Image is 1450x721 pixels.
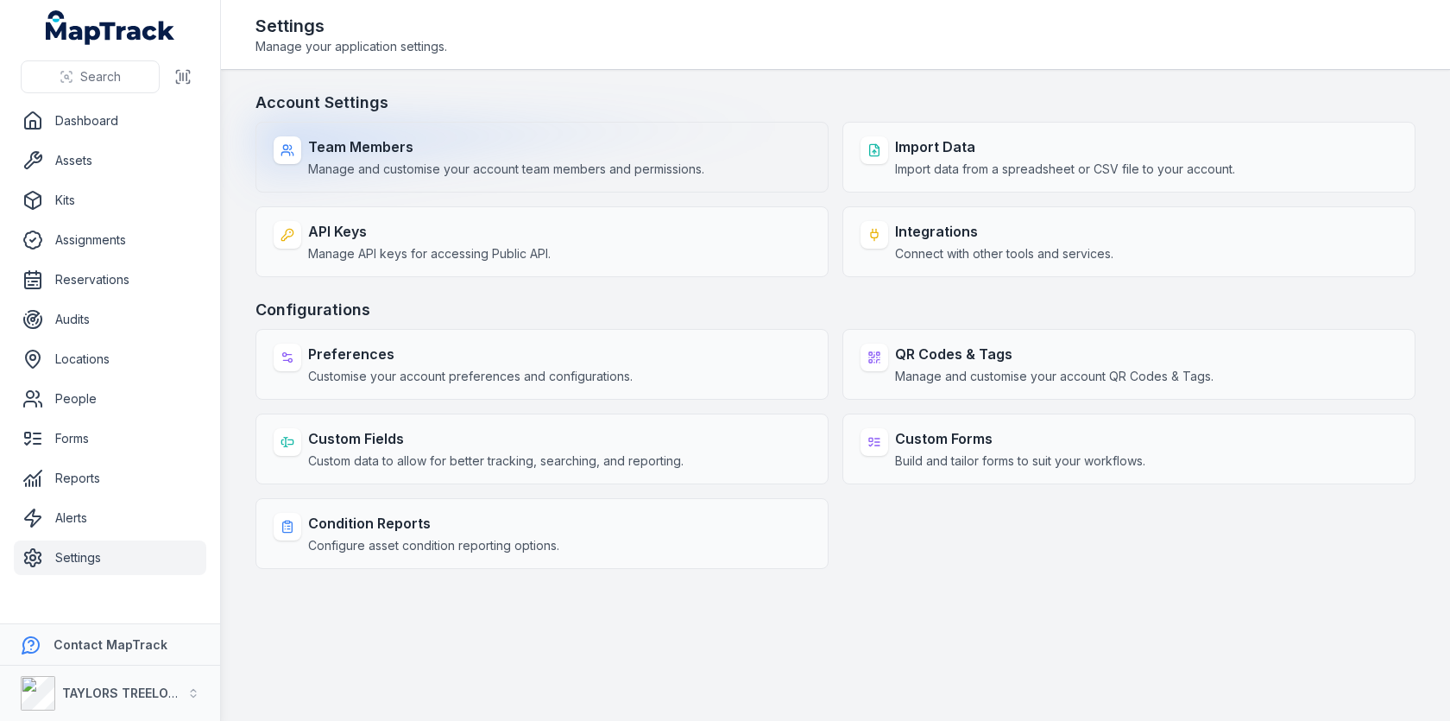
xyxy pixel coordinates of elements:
a: PreferencesCustomise your account preferences and configurations. [255,329,829,400]
strong: Team Members [308,136,704,157]
a: API KeysManage API keys for accessing Public API. [255,206,829,277]
span: Build and tailor forms to suit your workflows. [895,452,1145,470]
span: Manage and customise your account team members and permissions. [308,161,704,178]
a: Audits [14,302,206,337]
span: Manage your application settings. [255,38,447,55]
strong: QR Codes & Tags [895,344,1214,364]
a: Condition ReportsConfigure asset condition reporting options. [255,498,829,569]
button: Search [21,60,160,93]
span: Manage API keys for accessing Public API. [308,245,551,262]
strong: Condition Reports [308,513,559,534]
span: Custom data to allow for better tracking, searching, and reporting. [308,452,684,470]
a: Team MembersManage and customise your account team members and permissions. [255,122,829,193]
a: Kits [14,183,206,218]
strong: Contact MapTrack [54,637,167,652]
span: Customise your account preferences and configurations. [308,368,633,385]
a: Forms [14,421,206,456]
strong: Custom Forms [895,428,1145,449]
a: Assets [14,143,206,178]
a: Alerts [14,501,206,535]
a: Reservations [14,262,206,297]
a: MapTrack [46,10,175,45]
a: Dashboard [14,104,206,138]
strong: Custom Fields [308,428,684,449]
a: IntegrationsConnect with other tools and services. [842,206,1415,277]
strong: TAYLORS TREELOPPING [62,686,206,700]
a: Reports [14,461,206,496]
span: Configure asset condition reporting options. [308,537,559,554]
a: QR Codes & TagsManage and customise your account QR Codes & Tags. [842,329,1415,400]
strong: API Keys [308,221,551,242]
span: Import data from a spreadsheet or CSV file to your account. [895,161,1235,178]
a: Assignments [14,223,206,257]
a: Custom FieldsCustom data to allow for better tracking, searching, and reporting. [255,414,829,484]
span: Connect with other tools and services. [895,245,1113,262]
h3: Account Settings [255,91,1415,115]
a: Import DataImport data from a spreadsheet or CSV file to your account. [842,122,1415,193]
span: Manage and customise your account QR Codes & Tags. [895,368,1214,385]
span: Search [80,68,121,85]
strong: Integrations [895,221,1113,242]
strong: Preferences [308,344,633,364]
a: People [14,382,206,416]
a: Locations [14,342,206,376]
strong: Import Data [895,136,1235,157]
a: Custom FormsBuild and tailor forms to suit your workflows. [842,414,1415,484]
a: Settings [14,541,206,575]
h2: Settings [255,14,447,38]
h3: Configurations [255,298,1415,322]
